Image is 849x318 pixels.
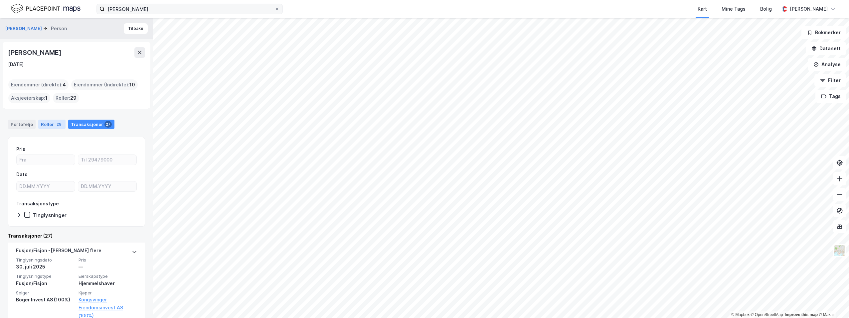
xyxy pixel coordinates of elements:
[79,279,137,287] div: Hjemmelshaver
[16,273,75,279] span: Tinglysningstype
[16,290,75,296] span: Selger
[815,90,846,103] button: Tags
[16,279,75,287] div: Fusjon/Fisjon
[11,3,81,15] img: logo.f888ab2527a4732fd821a326f86c7f29.svg
[8,79,69,90] div: Eiendommer (direkte) :
[105,4,274,14] input: Søk på adresse, matrikkel, gårdeiere, leietakere eller personer
[8,47,63,58] div: [PERSON_NAME]
[790,5,828,13] div: [PERSON_NAME]
[68,120,114,129] div: Transaksjoner
[71,79,138,90] div: Eiendommer (Indirekte) :
[8,60,24,68] div: [DATE]
[38,120,66,129] div: Roller
[51,25,67,33] div: Person
[8,93,50,103] div: Aksjeeierskap :
[63,81,66,89] span: 4
[16,247,101,257] div: Fusjon/Fisjon - [PERSON_NAME] flere
[760,5,772,13] div: Bolig
[70,94,77,102] span: 29
[785,312,818,317] a: Improve this map
[16,296,75,304] div: Boger Invest AS (100%)
[16,170,28,178] div: Dato
[751,312,783,317] a: OpenStreetMap
[808,58,846,71] button: Analyse
[816,286,849,318] iframe: Chat Widget
[79,257,137,263] span: Pris
[79,263,137,271] div: —
[16,145,25,153] div: Pris
[129,81,135,89] span: 10
[79,273,137,279] span: Eierskapstype
[801,26,846,39] button: Bokmerker
[814,74,846,87] button: Filter
[722,5,746,13] div: Mine Tags
[698,5,707,13] div: Kart
[79,290,137,296] span: Kjøper
[124,23,148,34] button: Tilbake
[16,263,75,271] div: 30. juli 2025
[53,93,79,103] div: Roller :
[16,257,75,263] span: Tinglysningsdato
[16,200,59,208] div: Transaksjonstype
[5,25,43,32] button: [PERSON_NAME]
[55,121,63,128] div: 29
[33,212,67,218] div: Tinglysninger
[8,120,36,129] div: Portefølje
[17,155,75,165] input: Fra
[833,244,846,257] img: Z
[816,286,849,318] div: Kontrollprogram for chat
[78,181,136,191] input: DD.MM.YYYY
[8,232,145,240] div: Transaksjoner (27)
[17,181,75,191] input: DD.MM.YYYY
[104,121,112,128] div: 27
[806,42,846,55] button: Datasett
[78,155,136,165] input: Til 29479000
[731,312,750,317] a: Mapbox
[45,94,48,102] span: 1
